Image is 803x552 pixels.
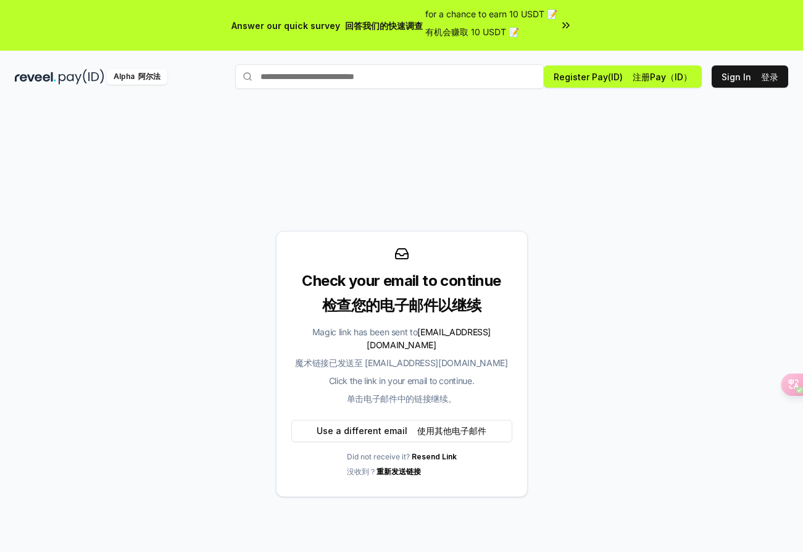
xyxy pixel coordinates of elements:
div: Check your email to continue [291,271,512,320]
font: 有机会赚取 10 USDT 📝 [425,27,519,37]
a: 重新发送链接 [377,467,421,476]
button: Sign In 登录 [712,65,788,88]
font: 单击电子邮件中的链接继续。 [347,393,456,404]
div: Alpha [107,69,167,85]
span: for a chance to earn 10 USDT 📝 [425,7,557,43]
font: 阿尔法 [138,72,160,81]
button: Register Pay(ID) 注册Pay（ID） [544,65,702,88]
a: Resend Link [412,452,457,461]
p: Did not receive it? [347,452,457,482]
img: reveel_dark [15,69,56,85]
font: 使用其他电子邮件 [417,425,486,436]
span: [EMAIL_ADDRESS][DOMAIN_NAME] [367,327,491,350]
span: Answer our quick survey [231,19,423,32]
font: 回答我们的快速调查 [345,20,423,31]
font: 登录 [761,72,778,82]
font: 检查您的电子邮件以继续 [322,296,481,314]
button: Use a different email 使用其他电子邮件 [291,420,512,442]
img: pay_id [59,69,104,85]
font: 魔术链接已发送至 [EMAIL_ADDRESS][DOMAIN_NAME] [295,358,507,368]
div: Magic link has been sent to Click the link in your email to continue. [291,325,512,410]
font: 没收到？ [347,467,421,476]
font: 注册Pay（ID） [633,72,692,82]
